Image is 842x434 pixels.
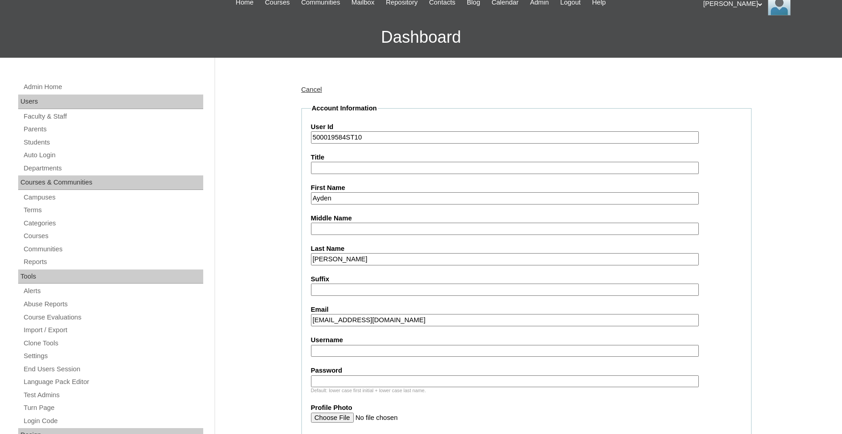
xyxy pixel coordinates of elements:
a: Faculty & Staff [23,111,203,122]
a: End Users Session [23,364,203,375]
h3: Dashboard [5,17,837,58]
label: Title [311,153,742,162]
a: Language Pack Editor [23,376,203,388]
div: Default: lower case first initial + lower case last name. [311,387,742,394]
a: Cancel [301,86,322,93]
a: Campuses [23,192,203,203]
a: Departments [23,163,203,174]
label: Suffix [311,274,742,284]
a: Alerts [23,285,203,297]
label: First Name [311,183,742,193]
a: Turn Page [23,402,203,414]
a: Settings [23,350,203,362]
div: Courses & Communities [18,175,203,190]
a: Course Evaluations [23,312,203,323]
label: User Id [311,122,742,132]
a: Clone Tools [23,338,203,349]
a: Auto Login [23,150,203,161]
a: Categories [23,218,203,229]
a: Admin Home [23,81,203,93]
a: Terms [23,205,203,216]
a: Login Code [23,415,203,427]
div: Tools [18,269,203,284]
label: Profile Photo [311,403,742,413]
div: Users [18,95,203,109]
label: Middle Name [311,214,742,223]
label: Username [311,335,742,345]
label: Password [311,366,742,375]
a: Reports [23,256,203,268]
label: Last Name [311,244,742,254]
legend: Account Information [311,104,378,113]
label: Email [311,305,742,314]
a: Parents [23,124,203,135]
a: Test Admins [23,389,203,401]
a: Abuse Reports [23,299,203,310]
a: Communities [23,244,203,255]
a: Students [23,137,203,148]
a: Import / Export [23,324,203,336]
a: Courses [23,230,203,242]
